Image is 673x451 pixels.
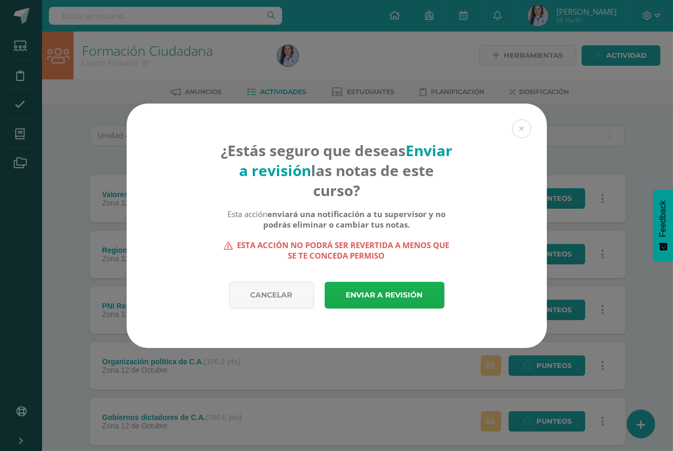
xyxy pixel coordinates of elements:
[220,240,453,261] strong: Esta acción no podrá ser revertida a menos que se te conceda permiso
[263,209,446,230] b: enviará una notificación a tu supervisor y no podrás eliminar o cambiar tus notas.
[325,282,444,309] a: Enviar a revisión
[220,140,453,200] h4: ¿Estás seguro que deseas las notas de este curso?
[658,200,668,237] span: Feedback
[220,209,453,230] div: Esta acción
[229,282,314,309] a: Cancelar
[239,140,452,180] strong: Enviar a revisión
[512,119,531,138] button: Close (Esc)
[653,190,673,261] button: Feedback - Mostrar encuesta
